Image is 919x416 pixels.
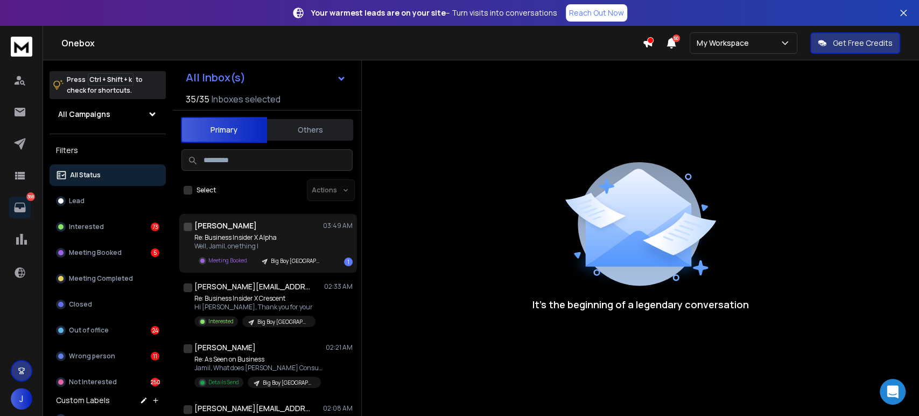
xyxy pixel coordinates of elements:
[50,216,166,238] button: Interested73
[50,268,166,289] button: Meeting Completed
[50,143,166,158] h3: Filters
[69,197,85,205] p: Lead
[197,186,216,195] label: Select
[833,38,893,48] p: Get Free Credits
[26,192,35,201] p: 368
[344,258,353,266] div: 1
[566,4,627,22] a: Reach Out Now
[326,343,353,352] p: 02:21 AM
[212,93,280,106] h3: Inboxes selected
[194,303,315,311] p: Hi [PERSON_NAME], Thank you for your
[67,74,143,96] p: Press to check for shortcuts.
[186,72,245,83] h1: All Inbox(s)
[194,233,324,242] p: Re: Business Insider X Alpha
[50,103,166,125] button: All Campaigns
[50,345,166,367] button: Wrong person11
[323,221,353,230] p: 03:49 AM
[88,73,134,86] span: Ctrl + Shift + k
[69,352,115,360] p: Wrong person
[177,67,355,88] button: All Inbox(s)
[58,109,110,120] h1: All Campaigns
[532,297,749,312] p: It’s the beginning of a legendary conversation
[569,8,624,18] p: Reach Out Now
[194,220,257,231] h1: [PERSON_NAME]
[194,294,315,303] p: Re: Business Insider X Crescent
[194,403,313,414] h1: [PERSON_NAME][EMAIL_ADDRESS][PERSON_NAME]
[50,242,166,264] button: Meeting Booked5
[194,342,256,353] h1: [PERSON_NAME]
[61,37,642,50] h1: Onebox
[324,282,353,291] p: 02:33 AM
[151,352,159,360] div: 11
[267,118,353,142] button: Others
[56,395,110,406] h3: Custom Labels
[181,117,267,143] button: Primary
[69,248,122,257] p: Meeting Booked
[69,326,109,335] p: Out of office
[208,317,234,325] p: Interested
[323,404,353,413] p: 02:08 AM
[186,93,209,106] span: 35 / 35
[194,364,324,372] p: Jamil, What does [PERSON_NAME] Consulting
[50,371,166,393] button: Not Interested250
[311,8,446,18] strong: Your warmest leads are on your site
[194,355,324,364] p: Re: As Seen on Business
[151,248,159,257] div: 5
[208,256,247,265] p: Meeting Booked
[50,164,166,186] button: All Status
[50,320,166,341] button: Out of office24
[70,171,101,179] p: All Status
[810,32,900,54] button: Get Free Credits
[271,257,322,265] p: Big Boy [GEOGRAPHIC_DATA]
[194,242,324,251] p: Well, Jamil, one thing I
[880,379,906,405] div: Open Intercom Messenger
[194,281,313,292] h1: [PERSON_NAME][EMAIL_ADDRESS][DOMAIN_NAME]
[11,388,32,410] button: J
[697,38,753,48] p: My Workspace
[208,378,239,386] p: Details Send
[50,294,166,315] button: Closed
[69,274,133,283] p: Meeting Completed
[257,318,309,326] p: Big Boy [GEOGRAPHIC_DATA]
[9,197,31,218] a: 368
[263,379,314,387] p: Big Boy [GEOGRAPHIC_DATA]
[151,378,159,386] div: 250
[11,37,32,57] img: logo
[311,8,557,18] p: – Turn visits into conversations
[151,223,159,231] div: 73
[69,378,117,386] p: Not Interested
[151,326,159,335] div: 24
[69,223,104,231] p: Interested
[50,190,166,212] button: Lead
[672,34,680,42] span: 50
[69,300,92,309] p: Closed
